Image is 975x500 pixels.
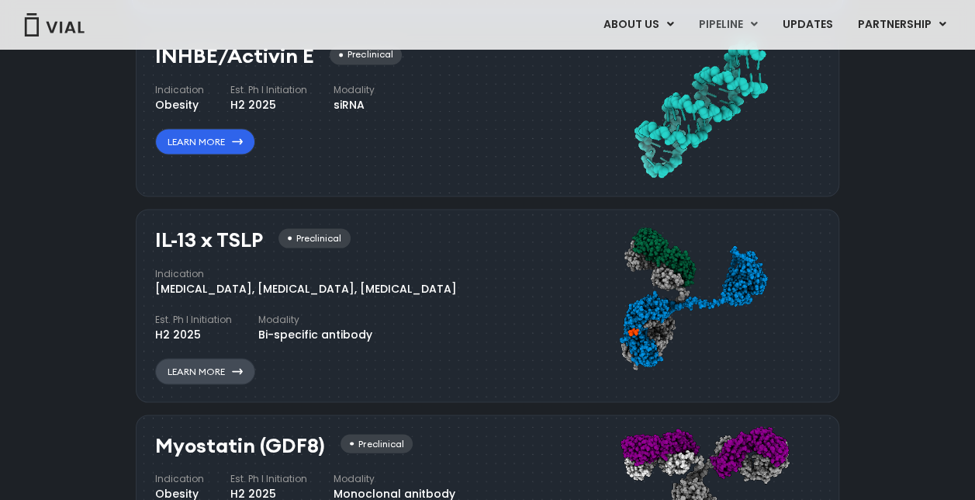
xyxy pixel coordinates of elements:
h3: IL-13 x TSLP [155,228,263,251]
div: Preclinical [341,434,413,453]
img: Vial Logo [23,13,85,36]
a: PARTNERSHIPMenu Toggle [845,12,959,38]
div: H2 2025 [155,326,232,342]
h4: Indication [155,266,457,280]
div: Preclinical [330,45,402,64]
h4: Est. Ph I Initiation [230,471,307,485]
div: [MEDICAL_DATA], [MEDICAL_DATA], [MEDICAL_DATA] [155,280,457,297]
h4: Est. Ph I Initiation [155,312,232,326]
h4: Indication [155,471,204,485]
h4: Modality [334,82,375,96]
a: Learn More [155,358,255,384]
div: Obesity [155,96,204,113]
h4: Modality [258,312,372,326]
h3: Myostatin (GDF8) [155,434,325,457]
a: ABOUT USMenu Toggle [591,12,686,38]
a: Learn More [155,128,255,155]
div: H2 2025 [230,96,307,113]
h4: Modality [334,471,455,485]
a: PIPELINEMenu Toggle [686,12,769,38]
div: Bi-specific antibody [258,326,372,342]
div: Preclinical [278,228,351,248]
div: siRNA [334,96,375,113]
h4: Indication [155,82,204,96]
h4: Est. Ph I Initiation [230,82,307,96]
h3: INHBE/Activin E [155,45,314,68]
a: UPDATES [770,12,845,38]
